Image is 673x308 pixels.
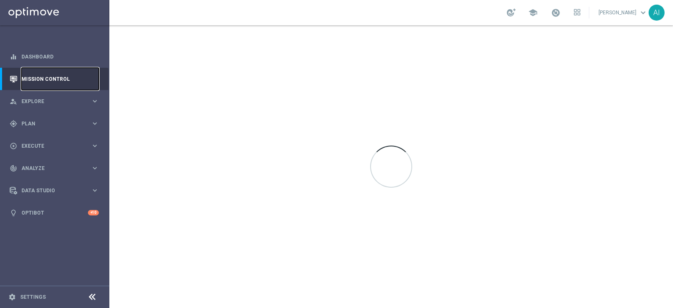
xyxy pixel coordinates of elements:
[91,142,99,150] i: keyboard_arrow_right
[10,202,99,224] div: Optibot
[21,99,91,104] span: Explore
[10,120,91,127] div: Plan
[21,202,88,224] a: Optibot
[10,45,99,68] div: Dashboard
[20,295,46,300] a: Settings
[21,143,91,149] span: Execute
[649,5,665,21] div: AI
[9,165,99,172] button: track_changes Analyze keyboard_arrow_right
[91,119,99,127] i: keyboard_arrow_right
[10,98,91,105] div: Explore
[88,210,99,215] div: +10
[10,98,17,105] i: person_search
[21,45,99,68] a: Dashboard
[21,166,91,171] span: Analyze
[9,143,99,149] button: play_circle_outline Execute keyboard_arrow_right
[9,76,99,82] button: Mission Control
[10,209,17,217] i: lightbulb
[10,142,17,150] i: play_circle_outline
[10,68,99,90] div: Mission Control
[91,186,99,194] i: keyboard_arrow_right
[91,97,99,105] i: keyboard_arrow_right
[10,187,91,194] div: Data Studio
[10,53,17,61] i: equalizer
[8,293,16,301] i: settings
[9,120,99,127] button: gps_fixed Plan keyboard_arrow_right
[10,165,91,172] div: Analyze
[21,68,99,90] a: Mission Control
[91,164,99,172] i: keyboard_arrow_right
[639,8,648,17] span: keyboard_arrow_down
[528,8,538,17] span: school
[9,53,99,60] button: equalizer Dashboard
[10,165,17,172] i: track_changes
[10,142,91,150] div: Execute
[9,210,99,216] button: lightbulb Optibot +10
[21,188,91,193] span: Data Studio
[10,120,17,127] i: gps_fixed
[598,6,649,19] a: [PERSON_NAME]keyboard_arrow_down
[21,121,91,126] span: Plan
[9,187,99,194] button: Data Studio keyboard_arrow_right
[9,98,99,105] button: person_search Explore keyboard_arrow_right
